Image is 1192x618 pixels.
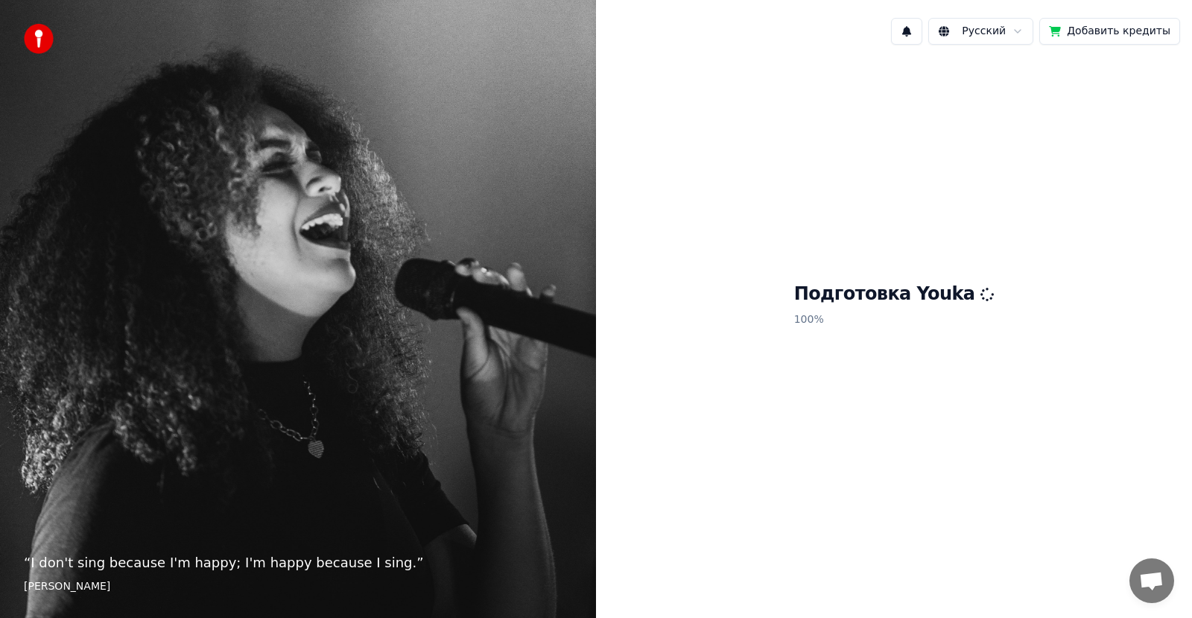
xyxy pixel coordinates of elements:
p: 100 % [794,306,995,333]
h1: Подготовка Youka [794,283,995,306]
img: youka [24,24,54,54]
p: “ I don't sing because I'm happy; I'm happy because I sing. ” [24,552,572,573]
footer: [PERSON_NAME] [24,579,572,594]
button: Добавить кредиты [1039,18,1180,45]
div: Открытый чат [1129,558,1174,603]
